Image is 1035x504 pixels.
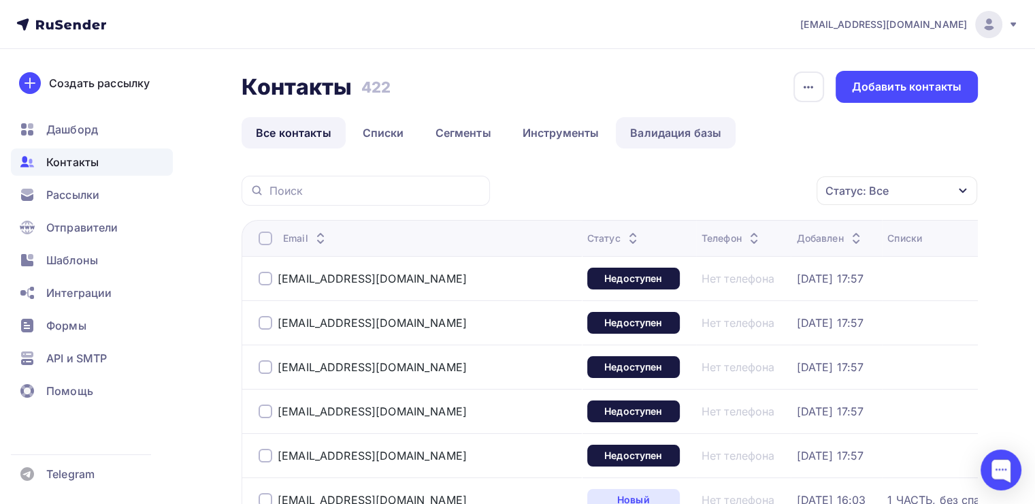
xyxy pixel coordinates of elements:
a: Нет телефона [702,405,775,418]
div: Добавлен [796,232,864,245]
span: API и SMTP [46,350,107,366]
a: Недоступен [587,356,680,378]
span: Помощь [46,383,93,399]
a: Недоступен [587,400,680,422]
a: [DATE] 17:57 [796,360,864,374]
span: Отправители [46,219,118,236]
a: Сегменты [421,117,506,148]
div: Email [283,232,329,245]
div: Статус: Все [825,183,889,199]
a: Нет телефона [702,316,775,330]
a: Нет телефона [702,272,775,285]
a: Валидация базы [616,117,736,148]
a: [EMAIL_ADDRESS][DOMAIN_NAME] [278,449,467,462]
a: Нет телефона [702,449,775,462]
span: Контакты [46,154,99,170]
a: Недоступен [587,312,680,334]
a: [DATE] 17:57 [796,272,864,285]
a: Недоступен [587,445,680,467]
a: [EMAIL_ADDRESS][DOMAIN_NAME] [278,405,467,418]
span: Шаблоны [46,252,98,268]
button: Статус: Все [816,176,978,206]
a: [DATE] 17:57 [796,405,864,418]
a: [EMAIL_ADDRESS][DOMAIN_NAME] [278,316,467,330]
a: [EMAIL_ADDRESS][DOMAIN_NAME] [278,272,467,285]
span: Рассылки [46,187,99,203]
a: [EMAIL_ADDRESS][DOMAIN_NAME] [800,11,1019,38]
h3: 422 [361,78,391,97]
a: Рассылки [11,181,173,208]
a: [DATE] 17:57 [796,449,864,462]
div: Списки [887,232,922,245]
a: Дашборд [11,116,173,143]
span: Формы [46,317,86,334]
input: Поиск [269,183,482,198]
a: [DATE] 17:57 [796,316,864,330]
a: Недоступен [587,268,680,289]
span: Интеграции [46,285,112,301]
a: Шаблоны [11,247,173,274]
a: Списки [348,117,418,148]
div: Добавить контакты [852,79,962,95]
a: [EMAIL_ADDRESS][DOMAIN_NAME] [278,360,467,374]
span: [EMAIL_ADDRESS][DOMAIN_NAME] [800,18,967,31]
a: Отправители [11,214,173,241]
h2: Контакты [242,74,352,101]
a: Инструменты [508,117,614,148]
span: Дашборд [46,121,98,138]
div: Телефон [702,232,762,245]
a: Нет телефона [702,360,775,374]
a: Формы [11,312,173,339]
div: Статус [587,232,641,245]
div: Создать рассылку [49,75,150,91]
a: Все контакты [242,117,346,148]
a: Контакты [11,148,173,176]
span: Telegram [46,466,95,482]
